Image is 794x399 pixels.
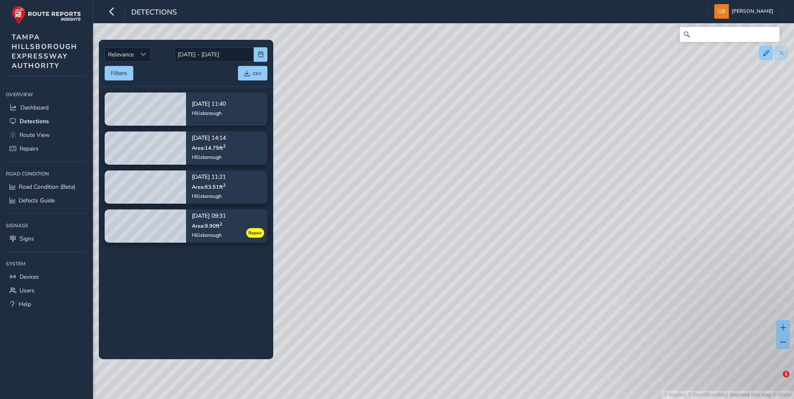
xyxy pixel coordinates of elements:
span: Devices [20,273,39,281]
span: Repairs [20,145,39,153]
div: Sort by Date [137,48,150,61]
span: Signs [20,235,34,243]
span: Defects Guide [19,197,55,204]
span: Road Condition (Beta) [19,183,75,191]
span: Area: 9.90 ft [192,222,222,229]
span: Dashboard [20,104,49,112]
iframe: Intercom live chat [766,371,786,391]
a: Devices [6,270,87,284]
div: System [6,258,87,270]
p: [DATE] 11:40 [192,101,226,107]
span: TAMPA HILLSBOROUGH EXPRESSWAY AUTHORITY [12,32,77,71]
p: [DATE] 14:14 [192,136,226,141]
img: rr logo [12,6,81,24]
span: Users [20,287,34,294]
div: Hillsborough [192,110,226,117]
button: csv [238,66,267,80]
div: Overview [6,88,87,101]
a: Help [6,297,87,311]
span: Help [19,300,31,308]
span: Relevance [105,48,137,61]
a: Signs [6,232,87,246]
button: Filters [105,66,133,80]
sup: 2 [223,143,225,149]
div: Hillsborough [192,154,226,161]
span: [PERSON_NAME] [732,4,773,19]
span: 1 [783,371,789,377]
p: [DATE] 11:21 [192,175,226,180]
sup: 2 [223,182,225,188]
span: Detections [131,7,177,19]
span: Area: 63.51 ft [192,183,225,190]
img: diamond-layout [714,4,729,19]
div: Road Condition [6,168,87,180]
p: [DATE] 09:31 [192,214,226,219]
a: Users [6,284,87,297]
div: Hillsborough [192,232,226,238]
span: Repair [248,230,262,236]
input: Search [680,27,779,42]
a: Route View [6,128,87,142]
span: Area: 14.75 ft [192,144,225,151]
sup: 2 [220,221,222,227]
div: Hillsborough [192,193,226,199]
a: Dashboard [6,101,87,114]
a: Defects Guide [6,194,87,207]
a: Repairs [6,142,87,156]
button: [PERSON_NAME] [714,4,776,19]
a: Road Condition (Beta) [6,180,87,194]
span: Detections [20,117,49,125]
span: csv [253,69,261,77]
span: Route View [20,131,50,139]
a: Detections [6,114,87,128]
div: Signage [6,219,87,232]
